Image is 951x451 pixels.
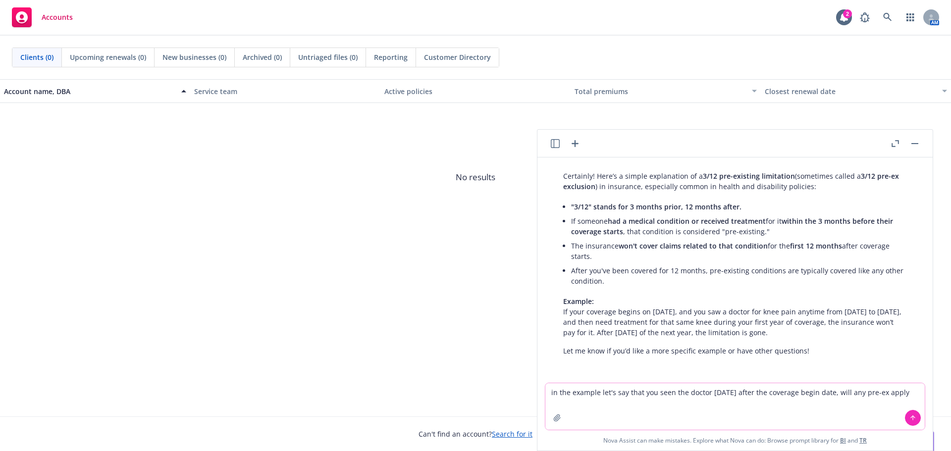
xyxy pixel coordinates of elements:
[20,52,53,62] span: Clients (0)
[374,52,408,62] span: Reporting
[419,429,532,439] span: Can't find an account?
[563,296,907,338] p: If your coverage begins on [DATE], and you saw a doctor for knee pain anytime from [DATE] to [DAT...
[619,241,768,251] span: won't cover claims related to that condition
[384,86,567,97] div: Active policies
[162,52,226,62] span: New businesses (0)
[571,214,907,239] li: If someone for it , that condition is considered "pre-existing."
[243,52,282,62] span: Archived (0)
[541,430,929,451] span: Nova Assist can make mistakes. Explore what Nova can do: Browse prompt library for and
[4,86,175,97] div: Account name, DBA
[790,241,842,251] span: first 12 months
[859,436,867,445] a: TR
[563,346,907,356] p: Let me know if you’d like a more specific example or have other questions!
[761,79,951,103] button: Closest renewal date
[571,263,907,288] li: After you've been covered for 12 months, pre-existing conditions are typically covered like any o...
[563,171,907,192] p: Certainly! Here’s a simple explanation of a (sometimes called a ) in insurance, especially common...
[843,9,852,18] div: 2
[380,79,571,103] button: Active policies
[571,202,741,211] span: "3/12" stands for 3 months prior, 12 months after.
[900,7,920,27] a: Switch app
[424,52,491,62] span: Customer Directory
[608,216,766,226] span: had a medical condition or received treatment
[70,52,146,62] span: Upcoming renewals (0)
[545,383,925,430] textarea: in the example let's say that you seen the doctor [DATE] after the coverage begin date, will any ...
[571,79,761,103] button: Total premiums
[878,7,898,27] a: Search
[563,297,594,306] span: Example:
[571,239,907,263] li: The insurance for the after coverage starts.
[190,79,380,103] button: Service team
[42,13,73,21] span: Accounts
[194,86,376,97] div: Service team
[8,3,77,31] a: Accounts
[703,171,795,181] span: 3/12 pre-existing limitation
[298,52,358,62] span: Untriaged files (0)
[492,429,532,439] a: Search for it
[855,7,875,27] a: Report a Bug
[575,86,746,97] div: Total premiums
[765,86,936,97] div: Closest renewal date
[840,436,846,445] a: BI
